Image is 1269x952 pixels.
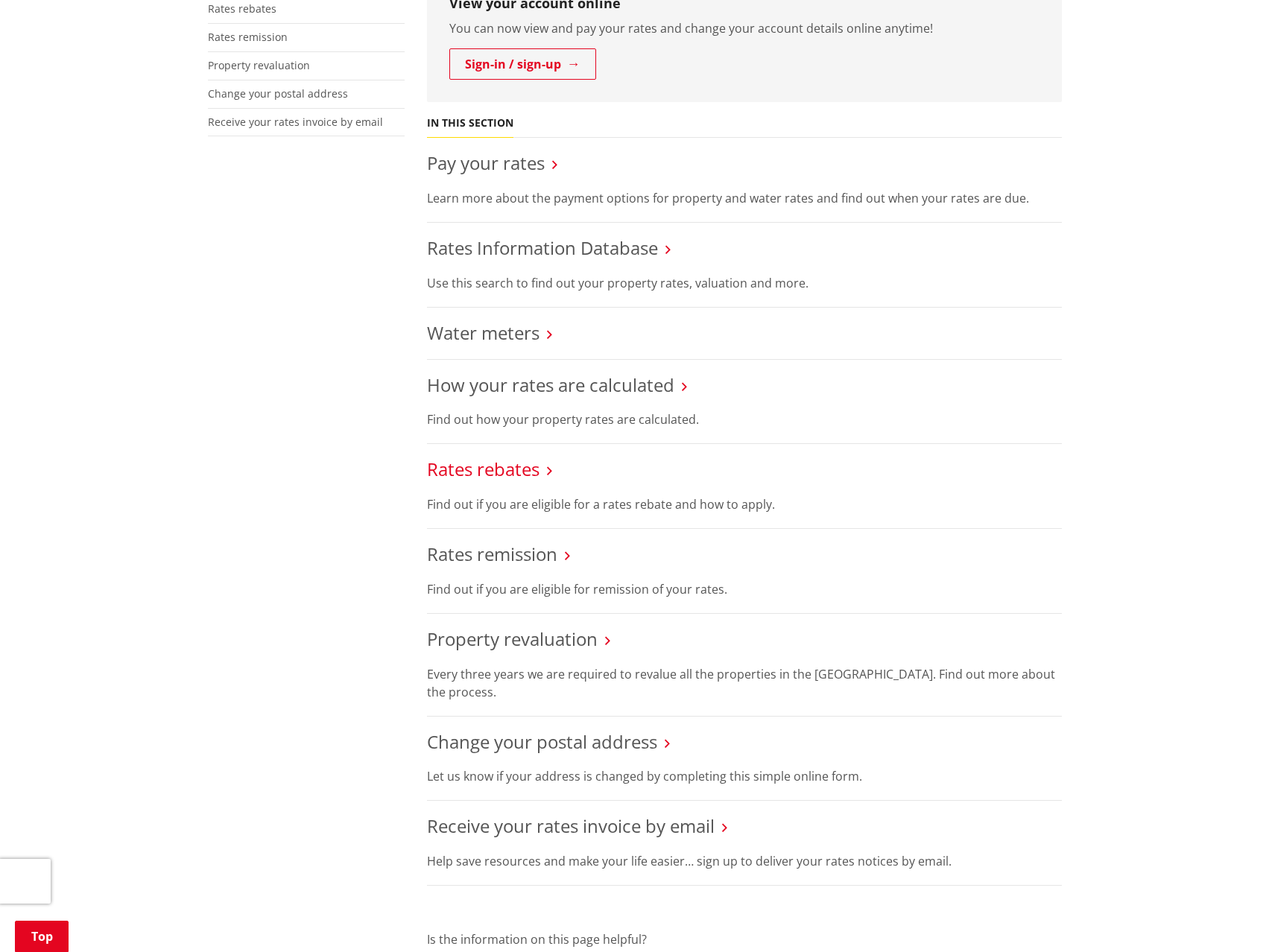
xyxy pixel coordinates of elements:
[427,542,557,566] a: Rates remission
[427,930,1062,948] p: Is the information on this page helpful?
[427,320,539,345] a: Water meters
[15,921,69,952] a: Top
[427,580,1062,598] p: Find out if you are eligible for remission of your rates.
[427,274,1062,292] p: Use this search to find out your property rates, valuation and more.
[208,115,383,129] a: Receive your rates invoice by email
[427,626,598,651] a: Property revaluation
[427,767,1062,785] p: Let us know if your address is changed by completing this simple online form.
[427,235,658,260] a: Rates Information Database
[427,495,1062,513] p: Find out if you are eligible for a rates rebate and how to apply.
[427,372,674,397] a: How your rates are calculated
[208,30,288,44] a: Rates remission
[208,1,276,16] a: Rates rebates
[427,189,1062,207] p: Learn more about the payment options for property and water rates and find out when your rates ar...
[427,729,657,754] a: Change your postal address
[208,86,348,101] a: Change your postal address
[427,665,1062,701] p: Every three years we are required to revalue all the properties in the [GEOGRAPHIC_DATA]. Find ou...
[427,852,1062,870] p: Help save resources and make your life easier… sign up to deliver your rates notices by email.
[427,410,1062,428] p: Find out how your property rates are calculated.
[208,58,310,72] a: Property revaluation
[427,117,513,130] h5: In this section
[427,150,545,175] a: Pay your rates
[427,457,539,481] a: Rates rebates
[449,48,596,80] a: Sign-in / sign-up
[427,813,715,838] a: Receive your rates invoice by email
[1200,889,1254,943] iframe: Messenger Launcher
[449,19,1039,37] p: You can now view and pay your rates and change your account details online anytime!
